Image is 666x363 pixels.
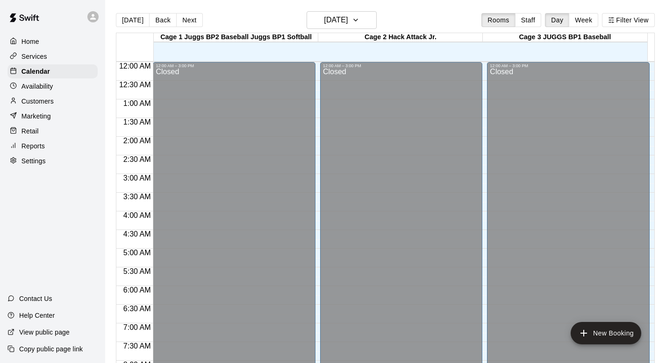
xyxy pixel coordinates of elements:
p: Services [21,52,47,61]
p: Customers [21,97,54,106]
span: 6:00 AM [121,286,153,294]
a: Reports [7,139,98,153]
button: Filter View [602,13,654,27]
p: Settings [21,156,46,166]
a: Home [7,35,98,49]
span: 3:30 AM [121,193,153,201]
div: 12:00 AM – 3:00 PM [156,63,312,68]
a: Settings [7,154,98,168]
p: View public page [19,328,70,337]
button: [DATE] [116,13,150,27]
p: Contact Us [19,294,52,303]
div: Cage 3 JUGGS BP1 Baseball [483,33,647,42]
div: 12:00 AM – 3:00 PM [323,63,480,68]
span: 1:30 AM [121,118,153,126]
p: Calendar [21,67,50,76]
span: 6:30 AM [121,305,153,313]
h6: [DATE] [324,14,348,27]
span: 4:00 AM [121,211,153,219]
button: Day [545,13,569,27]
p: Help Center [19,311,55,320]
p: Home [21,37,39,46]
span: 12:00 AM [117,62,153,70]
span: 5:30 AM [121,267,153,275]
span: 1:00 AM [121,99,153,107]
div: 12:00 AM – 3:00 PM [490,63,646,68]
span: 3:00 AM [121,174,153,182]
span: 7:00 AM [121,323,153,331]
button: Week [569,13,598,27]
a: Marketing [7,109,98,123]
a: Customers [7,94,98,108]
p: Marketing [21,112,51,121]
span: 4:30 AM [121,230,153,238]
span: 2:30 AM [121,155,153,163]
p: Reports [21,141,45,151]
a: Services [7,49,98,63]
div: Cage 1 Juggs BP2 Baseball Juggs BP1 Softball [154,33,318,42]
span: 12:30 AM [117,81,153,89]
p: Availability [21,82,53,91]
button: Back [149,13,177,27]
div: Cage 2 Hack Attack Jr. [318,33,483,42]
span: 5:00 AM [121,249,153,257]
span: 2:00 AM [121,137,153,145]
button: Next [176,13,202,27]
button: add [571,322,641,344]
p: Retail [21,126,39,136]
span: 7:30 AM [121,342,153,350]
button: Rooms [481,13,515,27]
button: Staff [515,13,542,27]
button: [DATE] [307,11,377,29]
a: Retail [7,124,98,138]
a: Calendar [7,64,98,78]
a: Availability [7,79,98,93]
p: Copy public page link [19,344,83,354]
